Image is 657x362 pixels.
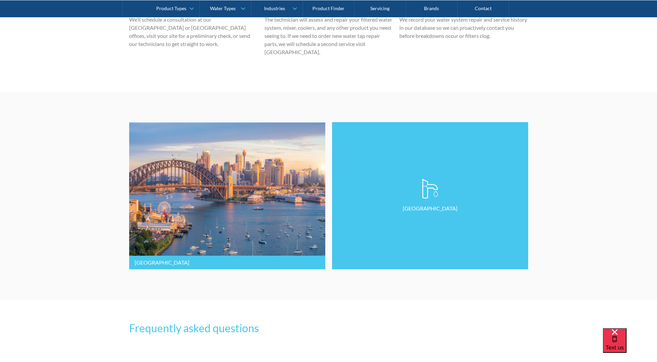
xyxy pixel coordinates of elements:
p: We record your water system repair and service history in our database so we can proactively cont... [399,16,528,40]
iframe: podium webchat widget bubble [603,328,657,362]
a: [GEOGRAPHIC_DATA] [332,122,528,269]
p: We’ll schedule a consultation at our [GEOGRAPHIC_DATA] or [GEOGRAPHIC_DATA] offices, visit your s... [129,16,258,48]
div: Water Types [210,5,236,11]
div: Industries [264,5,285,11]
div: Product Types [156,5,186,11]
p: The technician will assess and repair your filtered water system, mixer, coolers, and any other p... [264,16,393,56]
p: [GEOGRAPHIC_DATA] [403,204,457,212]
h2: Frequently asked questions [129,320,528,336]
